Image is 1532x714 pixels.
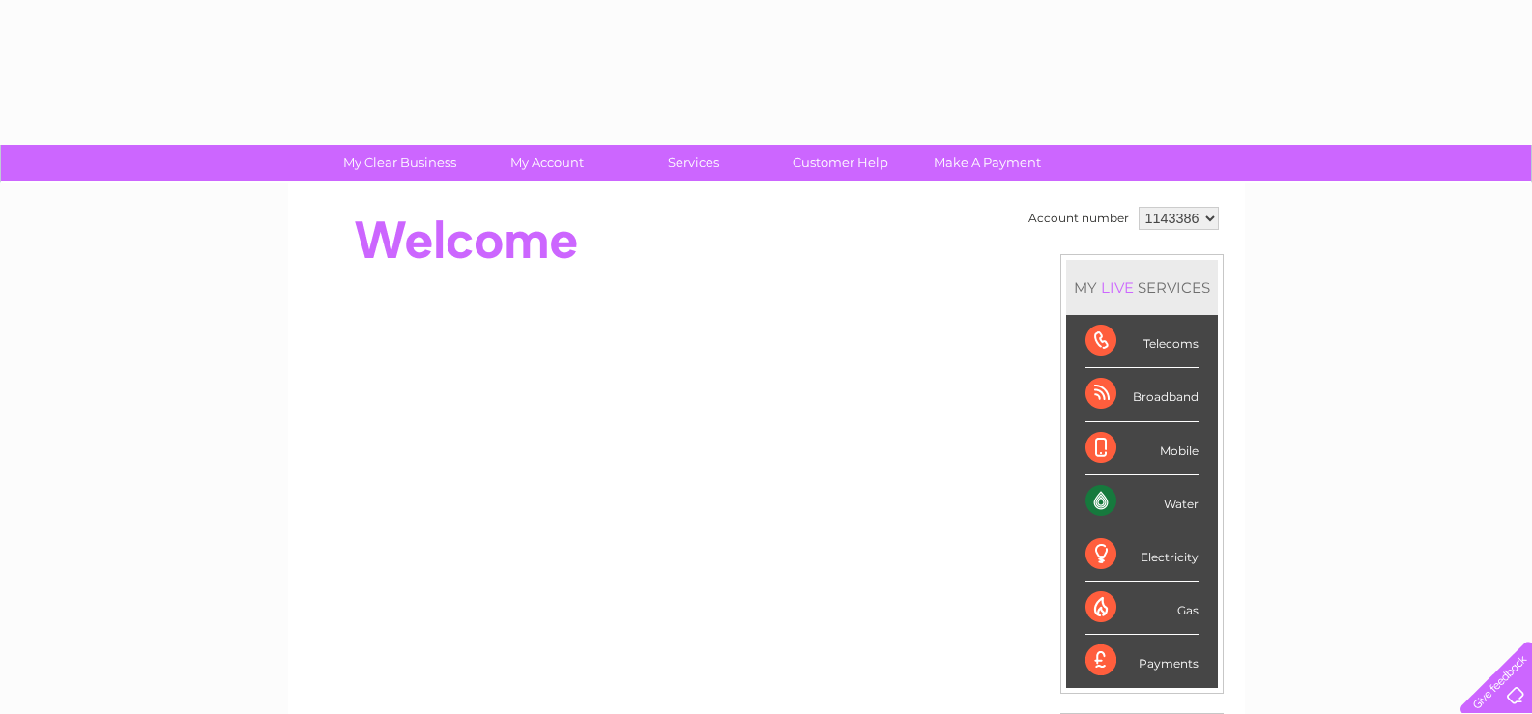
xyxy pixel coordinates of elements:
[467,145,626,181] a: My Account
[1085,635,1199,687] div: Payments
[908,145,1067,181] a: Make A Payment
[1097,278,1138,297] div: LIVE
[1085,315,1199,368] div: Telecoms
[1085,582,1199,635] div: Gas
[1024,202,1134,235] td: Account number
[1085,528,1199,582] div: Electricity
[1066,260,1218,315] div: MY SERVICES
[614,145,773,181] a: Services
[1085,368,1199,421] div: Broadband
[320,145,479,181] a: My Clear Business
[1085,475,1199,528] div: Water
[761,145,920,181] a: Customer Help
[1085,422,1199,475] div: Mobile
